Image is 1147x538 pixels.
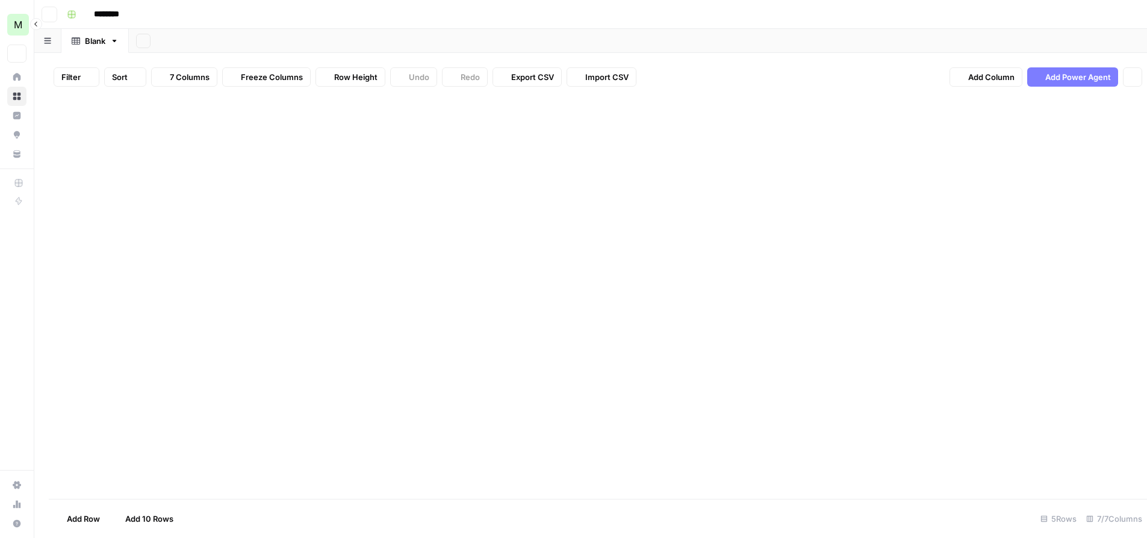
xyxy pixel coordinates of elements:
[222,67,311,87] button: Freeze Columns
[390,67,437,87] button: Undo
[107,509,181,528] button: Add 10 Rows
[511,71,554,83] span: Export CSV
[567,67,636,87] button: Import CSV
[112,71,128,83] span: Sort
[14,17,22,32] span: M
[151,67,217,87] button: 7 Columns
[49,509,107,528] button: Add Row
[493,67,562,87] button: Export CSV
[334,71,378,83] span: Row Height
[7,67,26,87] a: Home
[104,67,146,87] button: Sort
[54,67,99,87] button: Filter
[125,513,173,525] span: Add 10 Rows
[7,514,26,533] button: Help + Support
[61,71,81,83] span: Filter
[170,71,210,83] span: 7 Columns
[7,125,26,144] a: Opportunities
[461,71,480,83] span: Redo
[85,35,105,47] div: Blank
[241,71,303,83] span: Freeze Columns
[7,87,26,106] a: Browse
[7,495,26,514] a: Usage
[61,29,129,53] a: Blank
[7,475,26,495] a: Settings
[7,106,26,125] a: Insights
[67,513,100,525] span: Add Row
[7,144,26,164] a: Your Data
[7,10,26,40] button: Workspace: Mailjet
[442,67,488,87] button: Redo
[316,67,385,87] button: Row Height
[409,71,429,83] span: Undo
